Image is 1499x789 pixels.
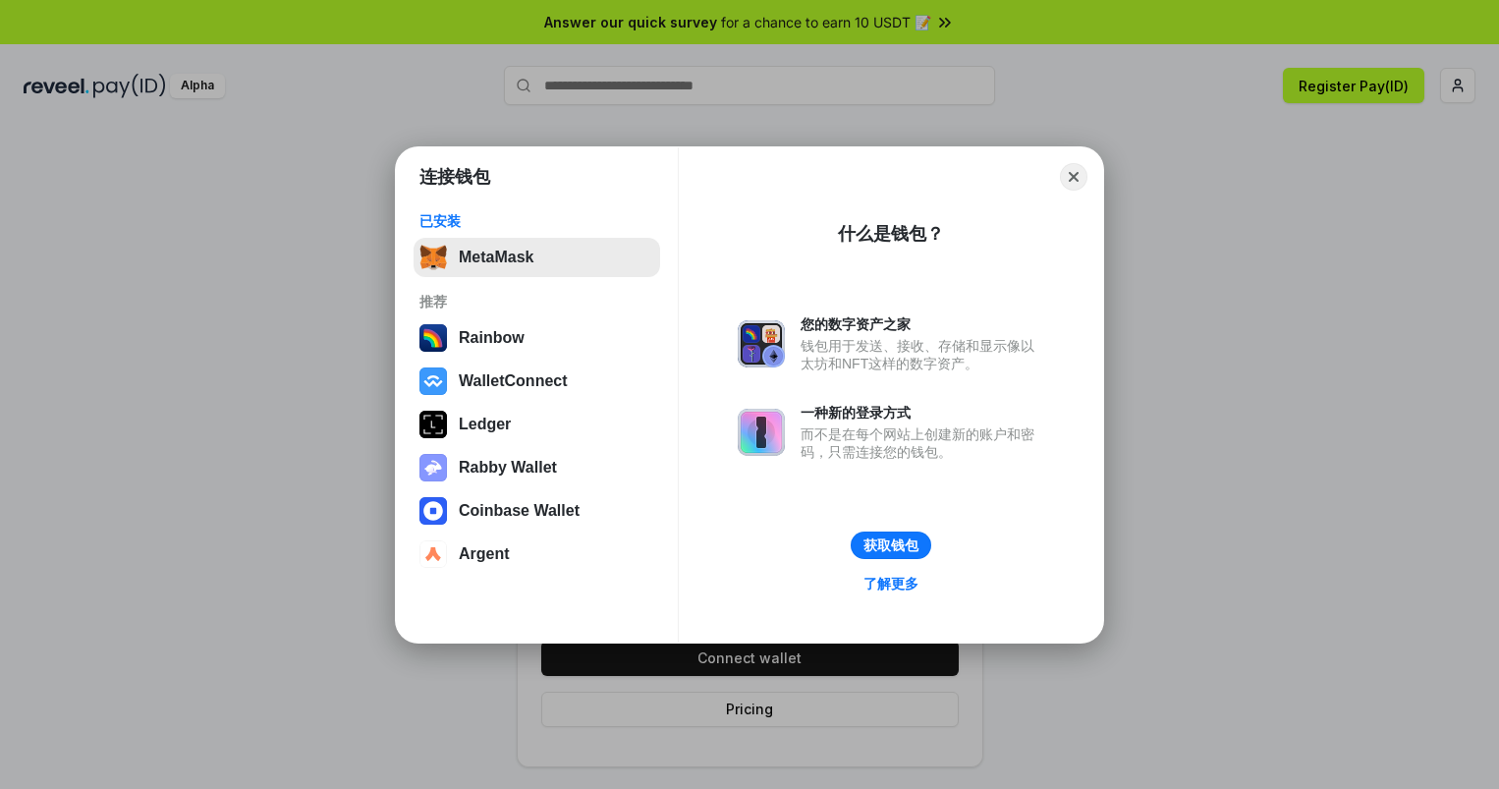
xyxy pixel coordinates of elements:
button: MetaMask [414,238,660,277]
div: 而不是在每个网站上创建新的账户和密码，只需连接您的钱包。 [801,425,1044,461]
a: 了解更多 [852,571,930,596]
div: 推荐 [419,293,654,310]
img: svg+xml,%3Csvg%20xmlns%3D%22http%3A%2F%2Fwww.w3.org%2F2000%2Fsvg%22%20fill%3D%22none%22%20viewBox... [419,454,447,481]
div: 钱包用于发送、接收、存储和显示像以太坊和NFT这样的数字资产。 [801,337,1044,372]
div: WalletConnect [459,372,568,390]
button: Close [1060,163,1087,191]
div: Coinbase Wallet [459,502,580,520]
div: MetaMask [459,249,533,266]
button: Argent [414,535,660,574]
div: Rabby Wallet [459,459,557,477]
div: Rainbow [459,329,525,347]
img: svg+xml,%3Csvg%20width%3D%22120%22%20height%3D%22120%22%20viewBox%3D%220%200%20120%20120%22%20fil... [419,324,447,352]
button: Coinbase Wallet [414,491,660,531]
img: svg+xml,%3Csvg%20width%3D%2228%22%20height%3D%2228%22%20viewBox%3D%220%200%2028%2028%22%20fill%3D... [419,367,447,395]
button: Ledger [414,405,660,444]
img: svg+xml,%3Csvg%20width%3D%2228%22%20height%3D%2228%22%20viewBox%3D%220%200%2028%2028%22%20fill%3D... [419,540,447,568]
h1: 连接钱包 [419,165,490,189]
img: svg+xml,%3Csvg%20fill%3D%22none%22%20height%3D%2233%22%20viewBox%3D%220%200%2035%2033%22%20width%... [419,244,447,271]
div: 获取钱包 [863,536,918,554]
div: 一种新的登录方式 [801,404,1044,422]
img: svg+xml,%3Csvg%20width%3D%2228%22%20height%3D%2228%22%20viewBox%3D%220%200%2028%2028%22%20fill%3D... [419,497,447,525]
button: Rabby Wallet [414,448,660,487]
button: WalletConnect [414,362,660,401]
div: 了解更多 [863,575,918,592]
img: svg+xml,%3Csvg%20xmlns%3D%22http%3A%2F%2Fwww.w3.org%2F2000%2Fsvg%22%20fill%3D%22none%22%20viewBox... [738,409,785,456]
div: Argent [459,545,510,563]
div: Ledger [459,416,511,433]
img: svg+xml,%3Csvg%20xmlns%3D%22http%3A%2F%2Fwww.w3.org%2F2000%2Fsvg%22%20width%3D%2228%22%20height%3... [419,411,447,438]
img: svg+xml,%3Csvg%20xmlns%3D%22http%3A%2F%2Fwww.w3.org%2F2000%2Fsvg%22%20fill%3D%22none%22%20viewBox... [738,320,785,367]
div: 已安装 [419,212,654,230]
button: 获取钱包 [851,532,931,559]
button: Rainbow [414,318,660,358]
div: 您的数字资产之家 [801,315,1044,333]
div: 什么是钱包？ [838,222,944,246]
